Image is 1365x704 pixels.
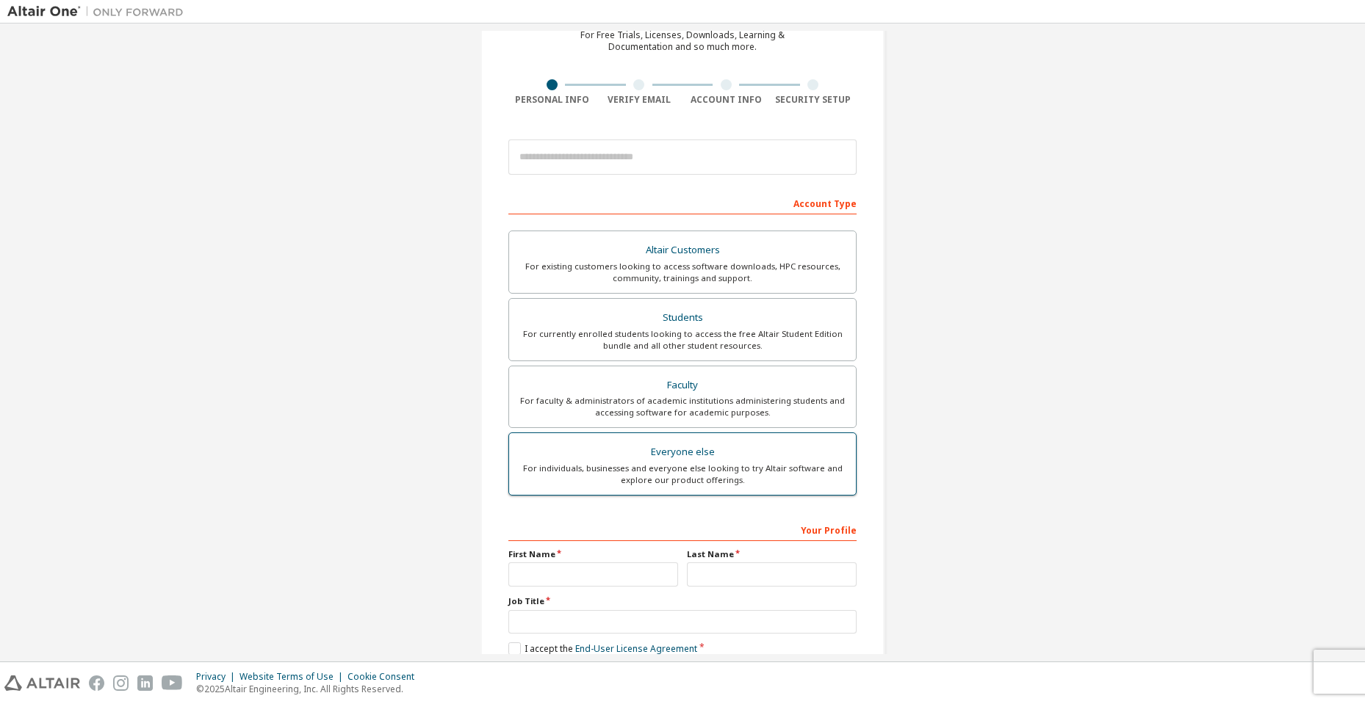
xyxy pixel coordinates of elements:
img: altair_logo.svg [4,675,80,691]
div: Faculty [518,375,847,396]
div: Verify Email [596,94,683,106]
img: instagram.svg [113,675,129,691]
div: For individuals, businesses and everyone else looking to try Altair software and explore our prod... [518,462,847,486]
label: Job Title [508,595,857,607]
div: Cookie Consent [347,671,423,683]
img: youtube.svg [162,675,183,691]
div: Students [518,308,847,328]
p: © 2025 Altair Engineering, Inc. All Rights Reserved. [196,683,423,695]
img: Altair One [7,4,191,19]
div: Account Info [682,94,770,106]
img: linkedin.svg [137,675,153,691]
div: Everyone else [518,442,847,462]
img: facebook.svg [89,675,104,691]
div: For currently enrolled students looking to access the free Altair Student Edition bundle and all ... [518,328,847,352]
div: Website Terms of Use [239,671,347,683]
div: Your Profile [508,518,857,541]
div: Privacy [196,671,239,683]
div: Account Type [508,191,857,214]
div: For faculty & administrators of academic institutions administering students and accessing softwa... [518,395,847,418]
label: First Name [508,548,678,560]
div: Altair Customers [518,240,847,261]
label: Last Name [687,548,857,560]
div: Personal Info [508,94,596,106]
div: For Free Trials, Licenses, Downloads, Learning & Documentation and so much more. [580,29,785,53]
a: End-User License Agreement [575,642,697,655]
div: Security Setup [770,94,857,106]
div: For existing customers looking to access software downloads, HPC resources, community, trainings ... [518,261,847,284]
label: I accept the [508,642,697,655]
